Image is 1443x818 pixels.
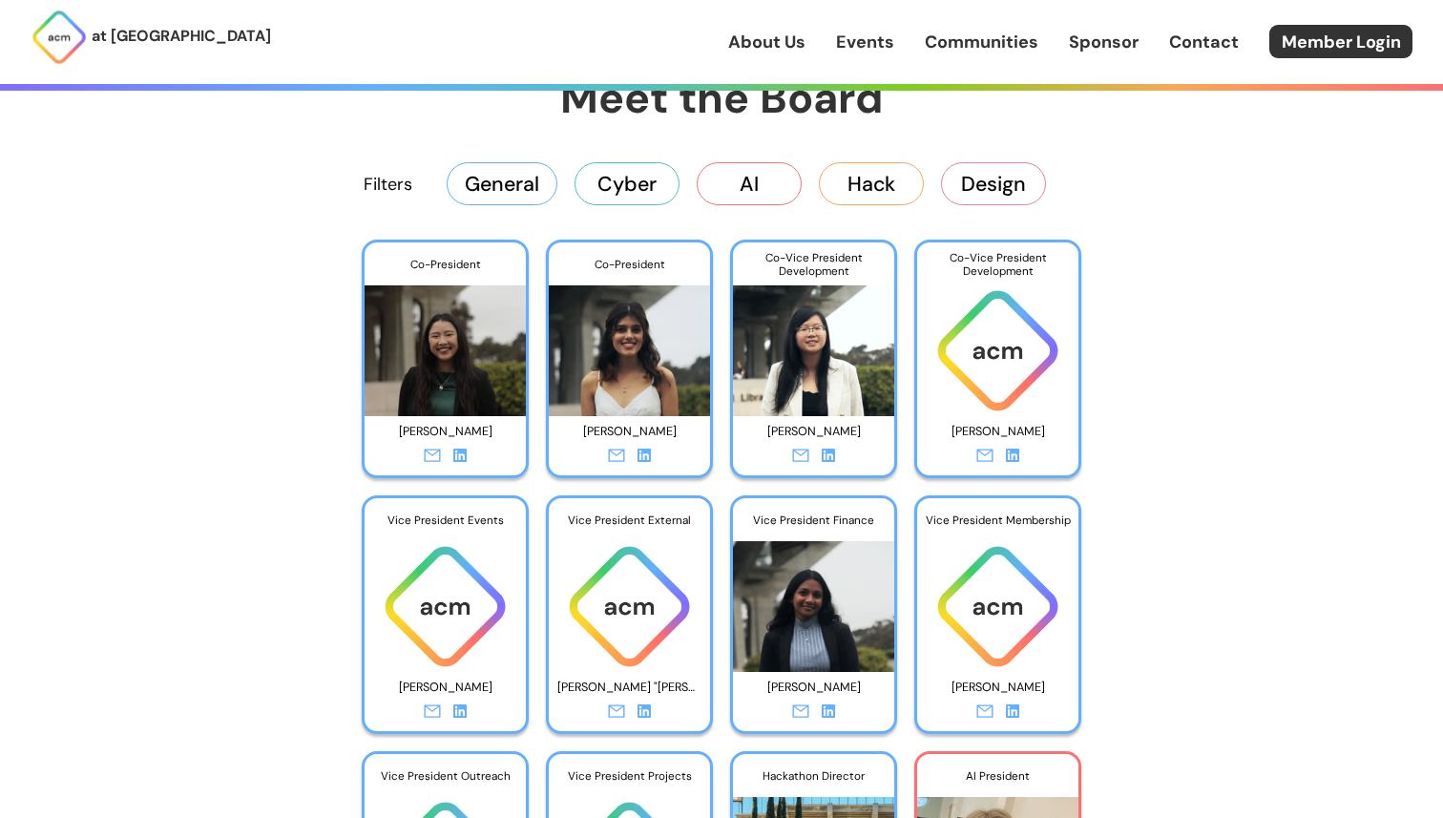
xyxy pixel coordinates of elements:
[365,754,526,798] div: Vice President Outreach
[365,242,526,286] div: Co-President
[733,754,894,798] div: Hackathon Director
[549,541,710,672] img: ACM logo
[925,30,1038,54] a: Communities
[557,673,701,703] p: [PERSON_NAME] "[PERSON_NAME]" [PERSON_NAME]
[1269,25,1412,58] a: Member Login
[365,270,526,416] img: Photo of Murou Wang
[365,541,526,672] img: ACM logo
[364,172,412,197] p: Filters
[31,9,88,66] img: ACM Logo
[742,417,886,447] p: [PERSON_NAME]
[733,498,894,542] div: Vice President Finance
[941,162,1046,204] button: Design
[697,162,802,204] button: AI
[549,270,710,416] img: Photo of Osheen Tikku
[92,24,271,49] p: at [GEOGRAPHIC_DATA]
[733,526,894,672] img: Photo of Shreya Nagunuri
[549,498,710,542] div: Vice President External
[728,30,805,54] a: About Us
[917,285,1078,416] img: ACM logo
[926,673,1070,703] p: [PERSON_NAME]
[1069,30,1139,54] a: Sponsor
[263,70,1180,126] h1: Meet the Board
[733,270,894,416] img: Photo of Angela Hu
[917,498,1078,542] div: Vice President Membership
[926,417,1070,447] p: [PERSON_NAME]
[917,242,1078,286] div: Co-Vice President Development
[836,30,894,54] a: Events
[373,417,517,447] p: [PERSON_NAME]
[557,417,701,447] p: [PERSON_NAME]
[365,498,526,542] div: Vice President Events
[819,162,924,204] button: Hack
[549,242,710,286] div: Co-President
[447,162,557,204] button: General
[742,673,886,703] p: [PERSON_NAME]
[733,242,894,286] div: Co-Vice President Development
[31,9,271,66] a: at [GEOGRAPHIC_DATA]
[1169,30,1239,54] a: Contact
[575,162,680,204] button: Cyber
[917,754,1078,798] div: AI President
[917,541,1078,672] img: ACM logo
[373,673,517,703] p: [PERSON_NAME]
[549,754,710,798] div: Vice President Projects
